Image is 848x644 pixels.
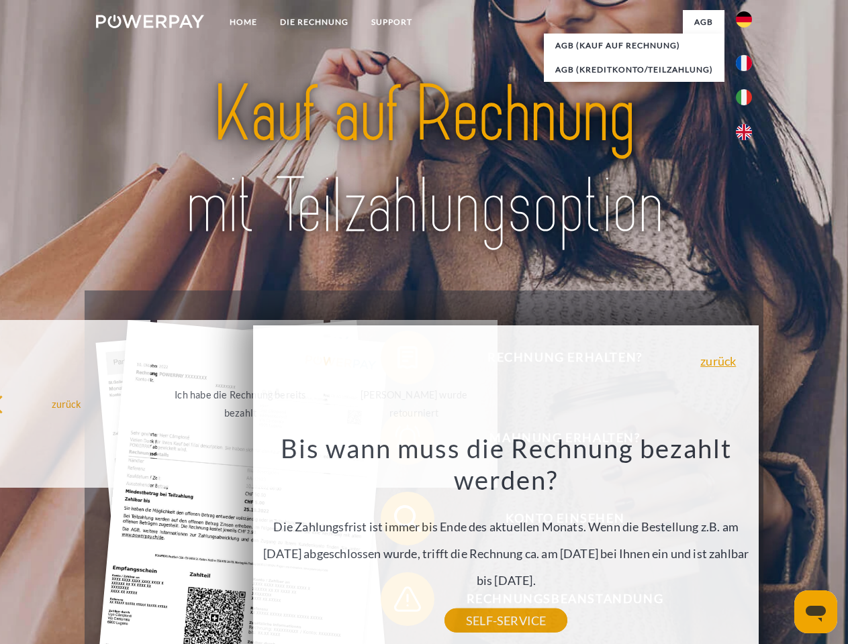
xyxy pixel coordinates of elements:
a: AGB (Kauf auf Rechnung) [544,34,724,58]
a: SUPPORT [360,10,424,34]
div: Die Zahlungsfrist ist immer bis Ende des aktuellen Monats. Wenn die Bestellung z.B. am [DATE] abg... [261,432,751,621]
a: Home [218,10,269,34]
iframe: Schaltfläche zum Öffnen des Messaging-Fensters [794,590,837,633]
h3: Bis wann muss die Rechnung bezahlt werden? [261,432,751,496]
a: zurück [700,355,736,367]
img: it [736,89,752,105]
img: fr [736,55,752,71]
div: Ich habe die Rechnung bereits bezahlt [165,386,316,422]
img: title-powerpay_de.svg [128,64,720,257]
a: agb [683,10,724,34]
img: en [736,124,752,140]
img: de [736,11,752,28]
a: AGB (Kreditkonto/Teilzahlung) [544,58,724,82]
a: SELF-SERVICE [444,608,567,633]
a: DIE RECHNUNG [269,10,360,34]
img: logo-powerpay-white.svg [96,15,204,28]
